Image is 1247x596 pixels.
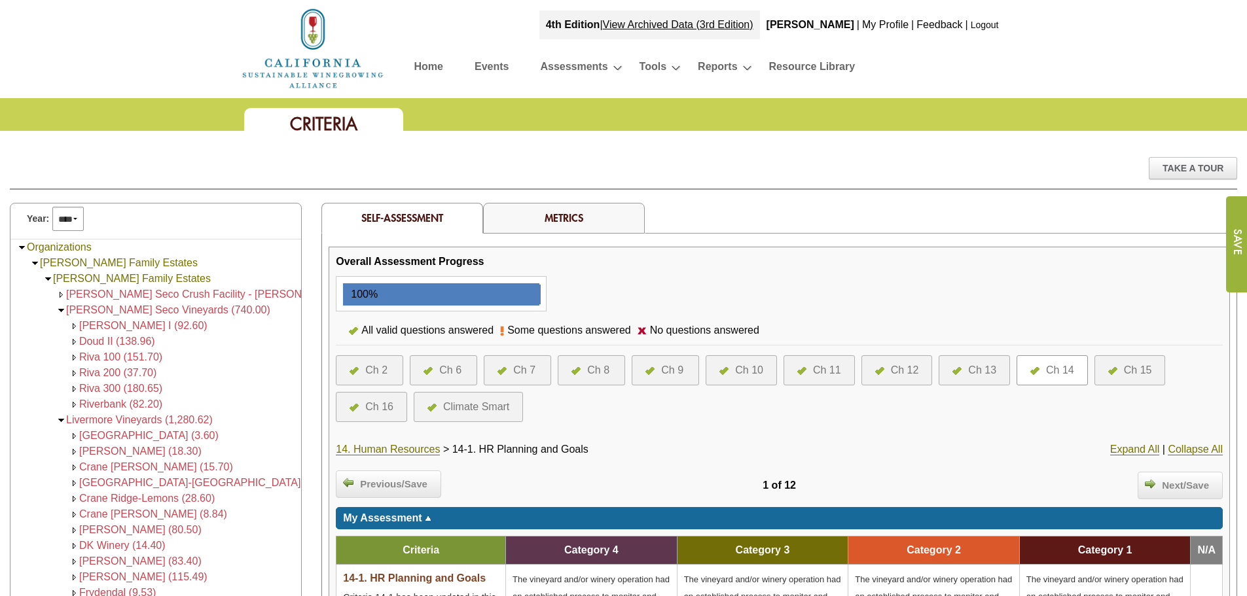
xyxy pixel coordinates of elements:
div: Overall Assessment Progress [336,254,484,270]
img: icon-all-questions-answered.png [719,367,729,375]
a: Ch 2 [350,362,389,378]
td: N/A [1191,536,1223,565]
img: icon-no-questions-answered.png [638,327,647,334]
img: Collapse <span class='AgFacilityColorRed'>Livermore Vineyards (1,280.62)</span> [56,415,66,425]
a: Home [414,58,443,80]
div: Take A Tour [1149,157,1237,179]
img: icon-all-questions-answered.png [952,367,962,375]
span: Crane Ridge-Lemons (28.60) [79,493,215,504]
td: Category 1 [1019,536,1191,565]
a: Ch 10 [719,362,763,378]
a: Collapse All [1168,444,1223,455]
a: Livermore Vineyards (1,280.62) [66,414,213,425]
a: Climate Smart [427,399,509,415]
img: icon-all-questions-answered.png [427,404,437,412]
img: Collapse Wente Family Estates [30,258,40,268]
img: icon-all-questions-answered.png [645,367,655,375]
a: Logout [971,20,999,30]
img: icon-all-questions-answered.png [571,367,581,375]
div: Ch 8 [587,362,609,378]
a: Crane [PERSON_NAME] (15.70) [79,461,233,472]
a: [GEOGRAPHIC_DATA] (3.60) [79,430,219,441]
a: Ch 15 [1108,362,1152,378]
img: Collapse Wente Family Estates [43,274,53,284]
div: | [856,10,861,39]
a: DK Winery (14.40) [79,540,166,551]
a: Doud II (138.96) [79,336,155,347]
div: All valid questions answered [358,323,500,338]
div: Some questions answered [504,323,638,338]
a: Ch 6 [424,362,463,378]
a: [PERSON_NAME] (80.50) [79,524,202,535]
div: Ch 10 [735,362,763,378]
img: icon-all-questions-answered.png [1030,367,1039,375]
div: Ch 9 [661,362,683,378]
img: Collapse Organizations [17,243,27,253]
a: 14. Human Resources [336,444,440,455]
img: icon-all-questions-answered.png [497,367,507,375]
a: Ch 7 [497,362,537,378]
img: arrow_right.png [1145,478,1155,489]
span: Criteria [290,113,357,135]
span: Self-Assessment [361,211,443,224]
span: [PERSON_NAME] (115.49) [79,571,208,582]
div: 100% [344,285,378,304]
td: Category 3 [677,536,848,565]
img: icon-all-questions-answered.png [424,367,433,375]
span: Year: [27,212,49,226]
a: [GEOGRAPHIC_DATA]-[GEOGRAPHIC_DATA] (15.30) [79,477,337,488]
a: Ch 13 [952,362,996,378]
a: Ch 8 [571,362,611,378]
div: Ch 7 [513,362,535,378]
a: Assessments [540,58,607,80]
a: [PERSON_NAME] Family Estates [53,273,211,284]
a: Organizations [27,241,92,253]
div: Ch 12 [891,362,919,378]
a: Resource Library [769,58,856,80]
div: Ch 13 [968,362,996,378]
b: [PERSON_NAME] [767,19,854,30]
a: [PERSON_NAME] Seco Crush Facility - [PERSON_NAME] Family Estates (0) [66,289,428,300]
a: Ch 12 [875,362,919,378]
a: Tools [640,58,666,80]
a: [PERSON_NAME] I (92.60) [79,320,208,331]
a: [PERSON_NAME] (18.30) [79,446,202,457]
a: Riva 100 (151.70) [79,351,162,362]
a: Riverbank (82.20) [79,398,162,410]
a: Ch 16 [350,399,393,415]
span: 14-1. HR Planning and Goals [452,444,588,455]
div: | [964,10,969,39]
a: Previous/Save [336,470,441,498]
a: [PERSON_NAME] Family Estates [40,257,198,268]
img: sort_arrow_up.gif [425,516,431,521]
div: Ch 14 [1046,362,1074,378]
img: Collapse <span class='AgFacilityColorRed'>Arroyo Seco Vineyards (740.00)</span> [56,306,66,315]
span: My Assessment [343,512,422,523]
div: | [910,10,915,39]
input: Submit [1225,196,1247,292]
span: Criteria [403,544,439,555]
img: logo_cswa2x.png [241,7,385,90]
div: Ch 11 [813,362,841,378]
span: 14-1. HR Planning and Goals [343,572,486,584]
img: icon-all-questions-answered.png [1108,367,1117,375]
span: | [1163,444,1165,455]
span: [PERSON_NAME] Seco Vineyards (740.00) [66,304,270,315]
img: icon-all-questions-answered.png [875,367,884,375]
img: icon-all-questions-answered.png [350,367,359,375]
div: Ch 6 [439,362,461,378]
a: Riva 300 (180.65) [79,383,162,394]
span: Crane [PERSON_NAME] (8.84) [79,508,227,519]
td: Category 2 [848,536,1020,565]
